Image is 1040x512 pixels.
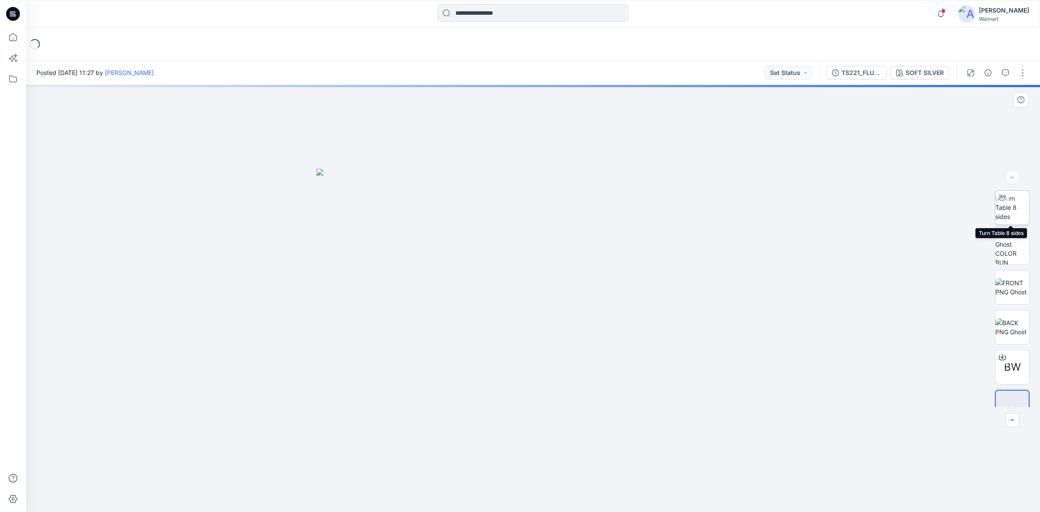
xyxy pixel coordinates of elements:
a: [PERSON_NAME] [105,69,154,76]
span: Posted [DATE] 11:27 by [36,68,154,77]
div: TS221_FLUTTER SLV MIDI DRESS [842,68,881,78]
div: SOFT SILVER [906,68,944,78]
button: SOFT SILVER [890,66,949,80]
button: Details [981,66,995,80]
img: FRONT PNG Ghost [995,278,1029,297]
img: 3/4 PNG Ghost COLOR RUN [995,231,1029,264]
button: TS221_FLUTTER SLV MIDI DRESS [826,66,887,80]
img: avatar [958,5,975,23]
img: Turn Table 8 sides [995,194,1029,221]
div: [PERSON_NAME] [979,5,1029,16]
img: BACK PNG Ghost [995,318,1029,336]
div: Walmart [979,16,1029,22]
span: BW [1004,359,1021,375]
